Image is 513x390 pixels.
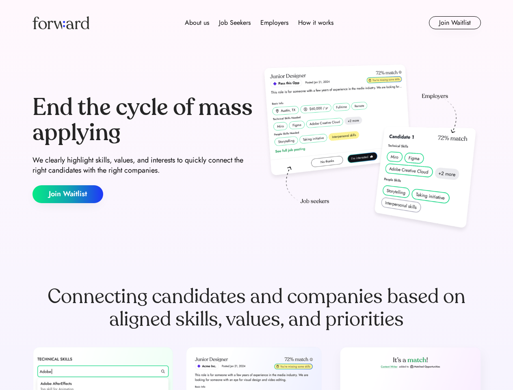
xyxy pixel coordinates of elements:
img: Forward logo [32,16,89,29]
div: End the cycle of mass applying [32,95,253,145]
div: How it works [298,18,333,28]
div: Employers [260,18,288,28]
img: hero-image.png [260,62,481,236]
div: About us [185,18,209,28]
div: We clearly highlight skills, values, and interests to quickly connect the right candidates with t... [32,155,253,175]
div: Job Seekers [219,18,251,28]
div: Connecting candidates and companies based on aligned skills, values, and priorities [32,285,481,331]
button: Join Waitlist [429,16,481,29]
button: Join Waitlist [32,185,103,203]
